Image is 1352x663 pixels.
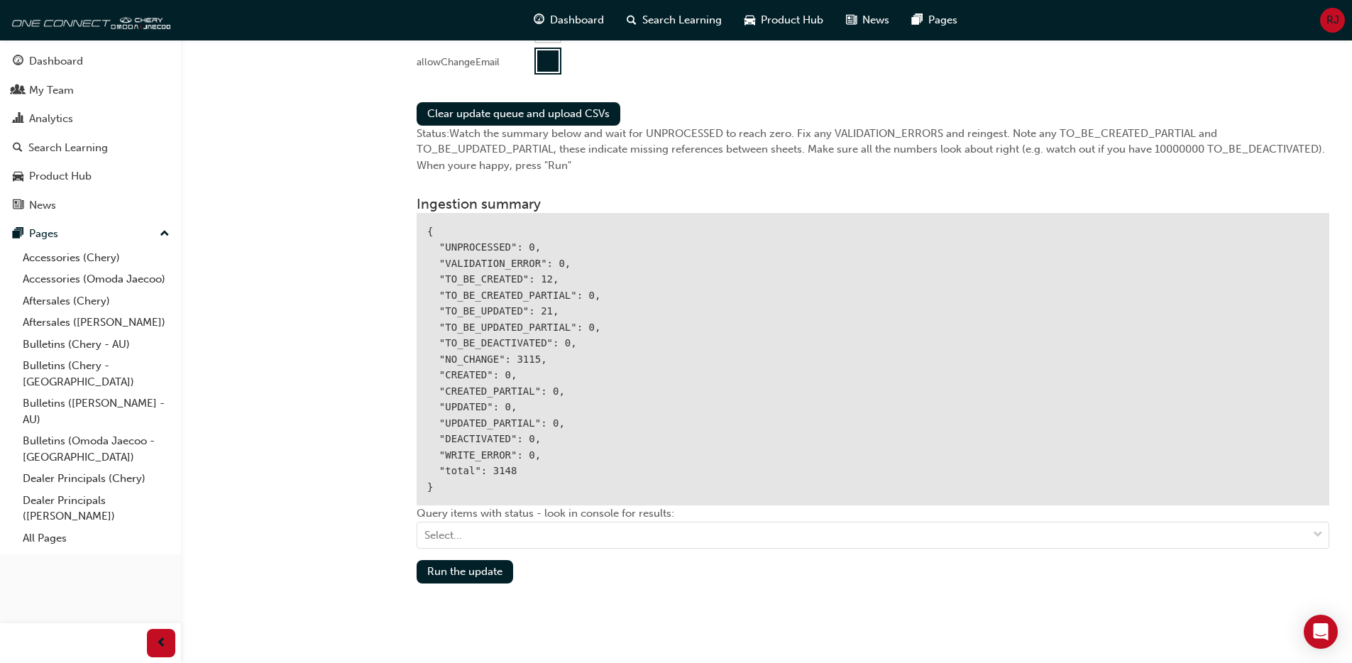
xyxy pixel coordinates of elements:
[28,140,108,156] div: Search Learning
[417,560,513,583] button: Run the update
[6,48,175,75] a: Dashboard
[1320,8,1345,33] button: RJ
[6,77,175,104] a: My Team
[733,6,835,35] a: car-iconProduct Hub
[627,11,637,29] span: search-icon
[7,6,170,34] img: oneconnect
[417,55,500,70] div: allowChangeEmail
[835,6,901,35] a: news-iconNews
[13,84,23,97] span: people-icon
[17,355,175,393] a: Bulletins (Chery - [GEOGRAPHIC_DATA])
[6,106,175,132] a: Analytics
[912,11,923,29] span: pages-icon
[417,213,1329,506] div: { "UNPROCESSED": 0, "VALIDATION_ERROR": 0, "TO_BE_CREATED": 12, "TO_BE_CREATED_PARTIAL": 0, "TO_B...
[6,221,175,247] button: Pages
[928,12,957,28] span: Pages
[17,468,175,490] a: Dealer Principals (Chery)
[1326,12,1339,28] span: RJ
[6,45,175,221] button: DashboardMy TeamAnalyticsSearch LearningProduct HubNews
[17,268,175,290] a: Accessories (Omoda Jaecoo)
[1304,615,1338,649] div: Open Intercom Messenger
[6,163,175,190] a: Product Hub
[13,228,23,241] span: pages-icon
[13,142,23,155] span: search-icon
[417,126,1329,174] div: Status: Watch the summary below and wait for UNPROCESSED to reach zero. Fix any VALIDATION_ERRORS...
[29,111,73,127] div: Analytics
[17,527,175,549] a: All Pages
[29,53,83,70] div: Dashboard
[17,490,175,527] a: Dealer Principals ([PERSON_NAME])
[29,82,74,99] div: My Team
[160,225,170,243] span: up-icon
[417,102,620,126] button: Clear update queue and upload CSVs
[156,635,167,652] span: prev-icon
[6,135,175,161] a: Search Learning
[901,6,969,35] a: pages-iconPages
[417,505,1329,560] div: Query items with status - look in console for results:
[424,527,462,544] div: Select...
[522,6,615,35] a: guage-iconDashboard
[17,290,175,312] a: Aftersales (Chery)
[29,226,58,242] div: Pages
[29,168,92,185] div: Product Hub
[642,12,722,28] span: Search Learning
[29,197,56,214] div: News
[862,12,889,28] span: News
[17,393,175,430] a: Bulletins ([PERSON_NAME] - AU)
[13,113,23,126] span: chart-icon
[846,11,857,29] span: news-icon
[17,430,175,468] a: Bulletins (Omoda Jaecoo - [GEOGRAPHIC_DATA])
[6,192,175,219] a: News
[761,12,823,28] span: Product Hub
[13,170,23,183] span: car-icon
[1313,526,1323,544] span: down-icon
[17,334,175,356] a: Bulletins (Chery - AU)
[13,199,23,212] span: news-icon
[744,11,755,29] span: car-icon
[534,11,544,29] span: guage-icon
[17,312,175,334] a: Aftersales ([PERSON_NAME])
[17,247,175,269] a: Accessories (Chery)
[550,12,604,28] span: Dashboard
[417,196,1329,212] h3: Ingestion summary
[615,6,733,35] a: search-iconSearch Learning
[13,55,23,68] span: guage-icon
